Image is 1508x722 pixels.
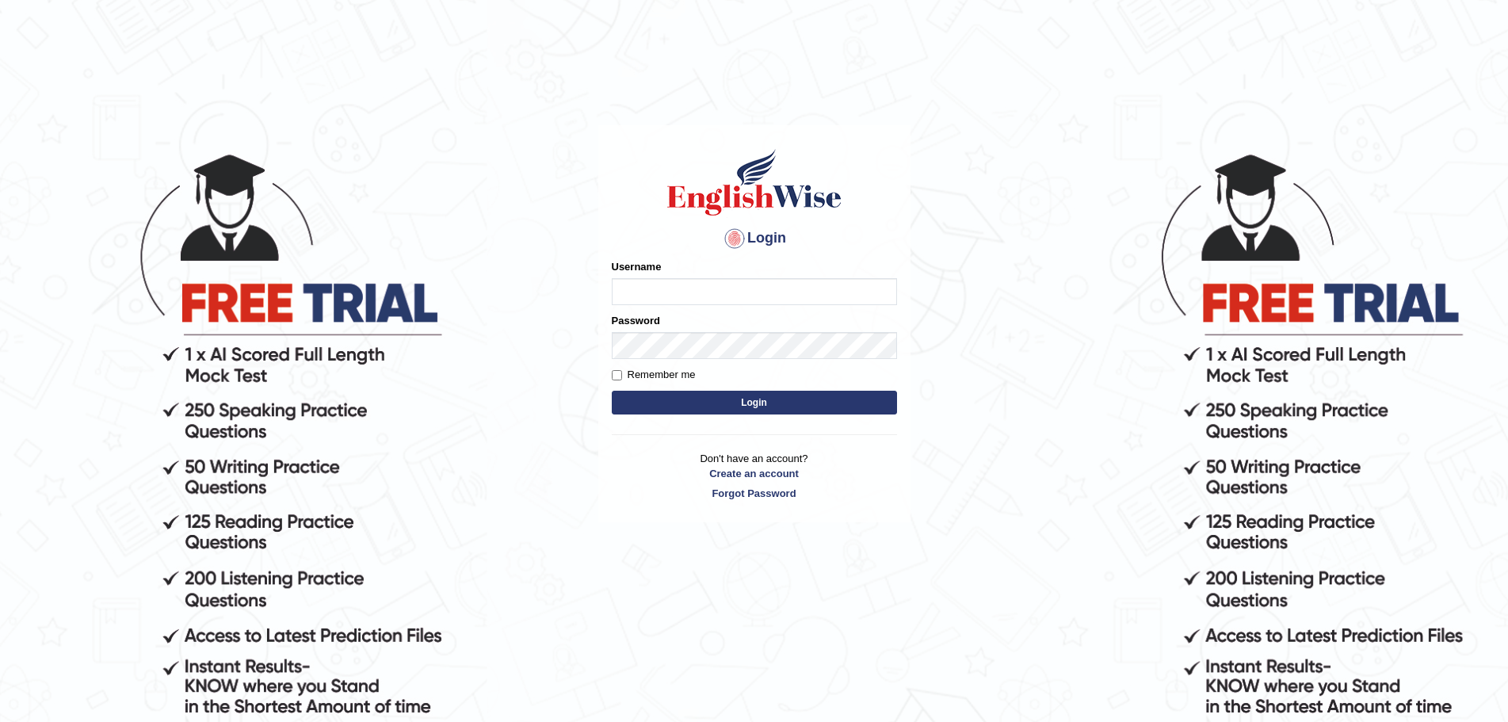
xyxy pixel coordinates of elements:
label: Username [612,259,662,274]
a: Forgot Password [612,486,897,501]
input: Remember me [612,370,622,380]
label: Remember me [612,367,696,383]
label: Password [612,313,660,328]
p: Don't have an account? [612,451,897,500]
button: Login [612,391,897,414]
a: Create an account [612,466,897,481]
h4: Login [612,226,897,251]
img: Logo of English Wise sign in for intelligent practice with AI [664,147,845,218]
